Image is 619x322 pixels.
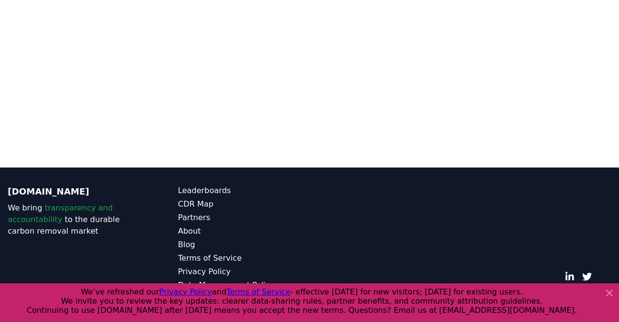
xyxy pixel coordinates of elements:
[582,272,592,281] a: Twitter
[178,239,309,251] a: Blog
[8,203,113,224] span: transparency and accountability
[178,266,309,278] a: Privacy Policy
[178,280,309,291] a: Data Management Policy
[178,198,309,210] a: CDR Map
[8,202,139,237] p: We bring to the durable carbon removal market
[178,225,309,237] a: About
[178,185,309,196] a: Leaderboards
[565,272,575,281] a: LinkedIn
[178,252,309,264] a: Terms of Service
[8,185,139,198] p: [DOMAIN_NAME]
[178,212,309,224] a: Partners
